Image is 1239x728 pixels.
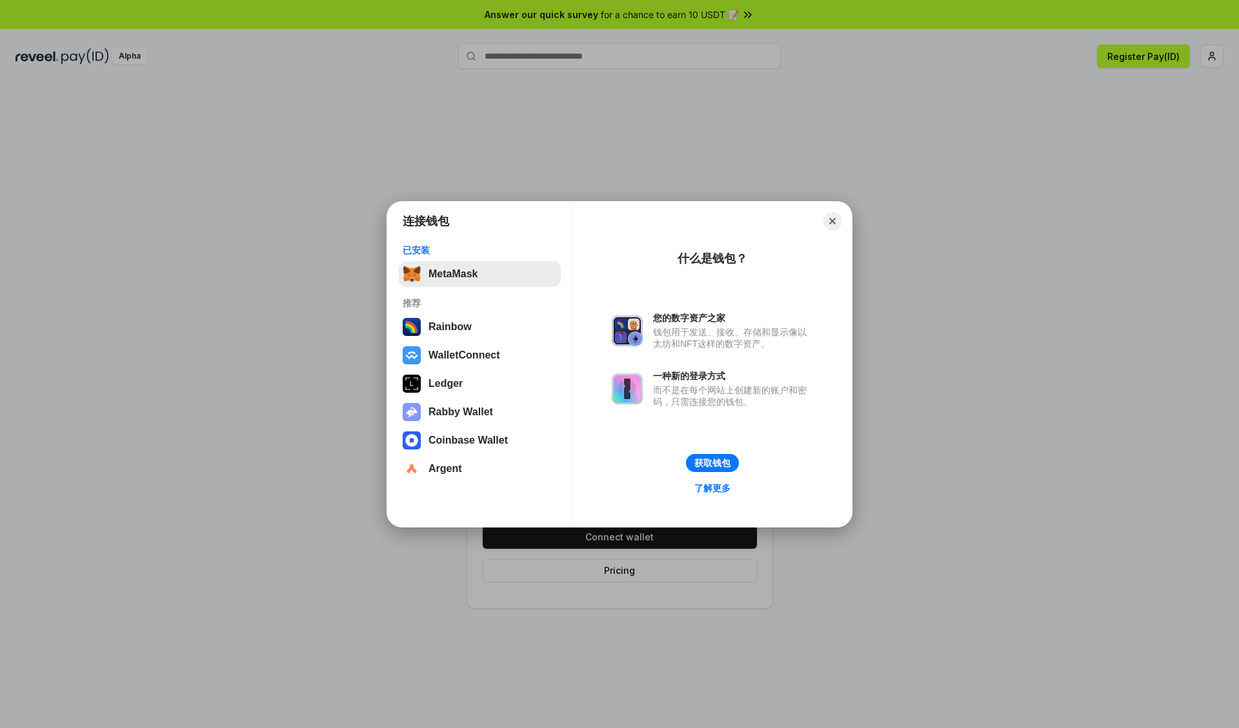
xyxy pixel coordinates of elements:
[399,399,561,425] button: Rabby Wallet
[399,261,561,287] button: MetaMask
[403,403,421,421] img: svg+xml,%3Csvg%20xmlns%3D%22http%3A%2F%2Fwww.w3.org%2F2000%2Fsvg%22%20fill%3D%22none%22%20viewBox...
[399,428,561,453] button: Coinbase Wallet
[399,314,561,340] button: Rainbow
[428,378,463,389] div: Ledger
[403,244,557,256] div: 已安装
[678,251,747,266] div: 什么是钱包？
[612,373,643,404] img: svg+xml,%3Csvg%20xmlns%3D%22http%3A%2F%2Fwww.w3.org%2F2000%2Fsvg%22%20fill%3D%22none%22%20viewBox...
[653,326,813,349] div: 钱包用于发送、接收、存储和显示像以太坊和NFT这样的数字资产。
[653,384,813,408] div: 而不是在每个网站上创建新的账户和密码，只需连接您的钱包。
[399,371,561,397] button: Ledger
[403,460,421,478] img: svg+xml,%3Csvg%20width%3D%2228%22%20height%3D%2228%22%20viewBox%3D%220%200%2028%2028%22%20fill%3D...
[428,268,478,280] div: MetaMask
[403,431,421,449] img: svg+xml,%3Csvg%20width%3D%2228%22%20height%3D%2228%22%20viewBox%3D%220%200%2028%2028%22%20fill%3D...
[403,213,449,229] h1: 连接钱包
[403,297,557,309] div: 推荐
[399,342,561,368] button: WalletConnect
[686,454,739,472] button: 获取钱包
[612,315,643,346] img: svg+xml,%3Csvg%20xmlns%3D%22http%3A%2F%2Fwww.w3.org%2F2000%2Fsvg%22%20fill%3D%22none%22%20viewBox...
[428,463,462,475] div: Argent
[823,212,841,230] button: Close
[403,346,421,364] img: svg+xml,%3Csvg%20width%3D%2228%22%20height%3D%2228%22%20viewBox%3D%220%200%2028%2028%22%20fill%3D...
[694,482,730,494] div: 了解更多
[428,406,493,418] div: Rabby Wallet
[403,375,421,393] img: svg+xml,%3Csvg%20xmlns%3D%22http%3A%2F%2Fwww.w3.org%2F2000%2Fsvg%22%20width%3D%2228%22%20height%3...
[403,318,421,336] img: svg+xml,%3Csvg%20width%3D%22120%22%20height%3D%22120%22%20viewBox%3D%220%200%20120%20120%22%20fil...
[687,480,738,497] a: 了解更多
[653,312,813,324] div: 您的数字资产之家
[428,349,500,361] div: WalletConnect
[428,321,472,333] div: Rainbow
[653,370,813,382] div: 一种新的登录方式
[403,265,421,283] img: svg+xml,%3Csvg%20fill%3D%22none%22%20height%3D%2233%22%20viewBox%3D%220%200%2035%2033%22%20width%...
[399,456,561,482] button: Argent
[428,435,508,446] div: Coinbase Wallet
[694,457,730,469] div: 获取钱包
